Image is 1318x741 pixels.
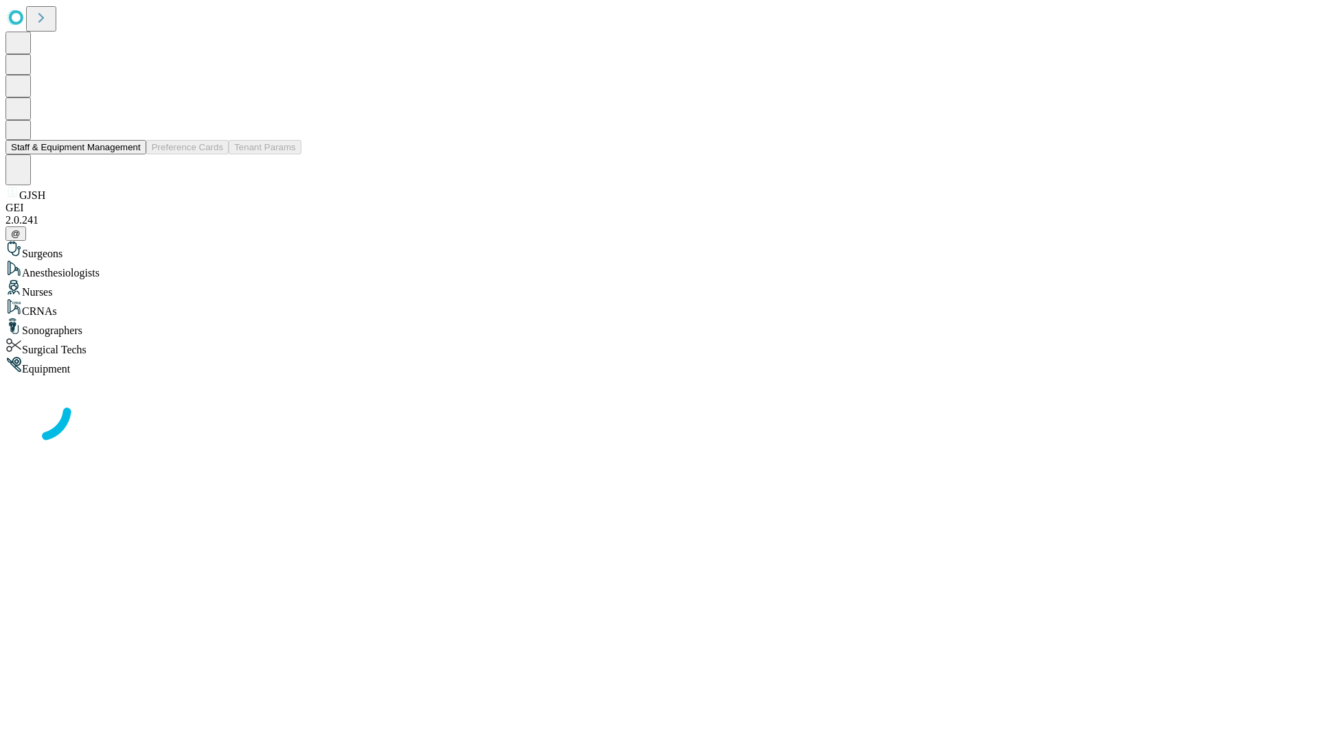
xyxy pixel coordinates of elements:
[5,226,26,241] button: @
[5,140,146,154] button: Staff & Equipment Management
[146,140,229,154] button: Preference Cards
[5,202,1313,214] div: GEI
[5,241,1313,260] div: Surgeons
[5,214,1313,226] div: 2.0.241
[229,140,301,154] button: Tenant Params
[5,337,1313,356] div: Surgical Techs
[5,260,1313,279] div: Anesthesiologists
[5,298,1313,318] div: CRNAs
[5,318,1313,337] div: Sonographers
[19,189,45,201] span: GJSH
[5,279,1313,298] div: Nurses
[11,228,21,239] span: @
[5,356,1313,375] div: Equipment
